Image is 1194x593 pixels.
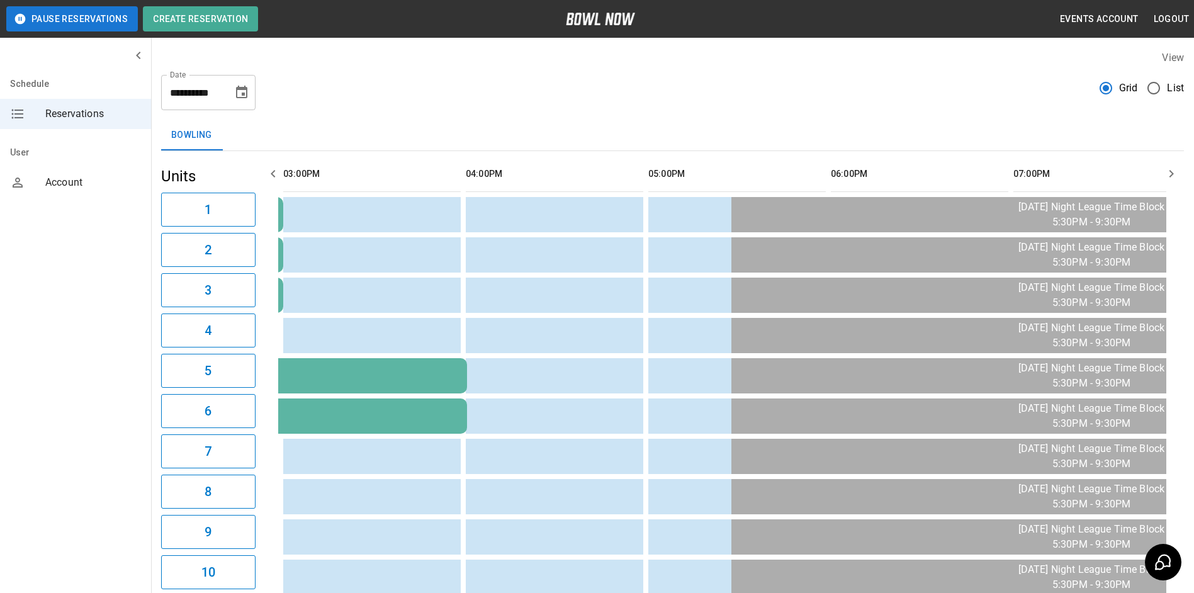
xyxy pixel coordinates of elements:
[205,361,211,381] h6: 5
[205,522,211,542] h6: 9
[161,434,256,468] button: 7
[161,515,256,549] button: 9
[45,106,141,121] span: Reservations
[1162,52,1184,64] label: View
[161,313,256,347] button: 4
[1167,81,1184,96] span: List
[161,120,222,150] button: Bowling
[161,555,256,589] button: 10
[1055,8,1144,31] button: Events Account
[161,193,256,227] button: 1
[161,475,256,509] button: 8
[1119,81,1138,96] span: Grid
[566,13,635,25] img: logo
[161,166,256,186] h5: Units
[161,233,256,267] button: 2
[229,80,254,105] button: Choose date, selected date is Aug 29, 2025
[205,240,211,260] h6: 2
[6,6,138,31] button: Pause Reservations
[201,562,215,582] h6: 10
[205,441,211,461] h6: 7
[1149,8,1194,31] button: Logout
[161,120,1184,150] div: inventory tabs
[205,280,211,300] h6: 3
[205,482,211,502] h6: 8
[161,354,256,388] button: 5
[205,320,211,341] h6: 4
[161,273,256,307] button: 3
[205,200,211,220] h6: 1
[161,394,256,428] button: 6
[45,175,141,190] span: Account
[205,401,211,421] h6: 6
[143,6,258,31] button: Create Reservation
